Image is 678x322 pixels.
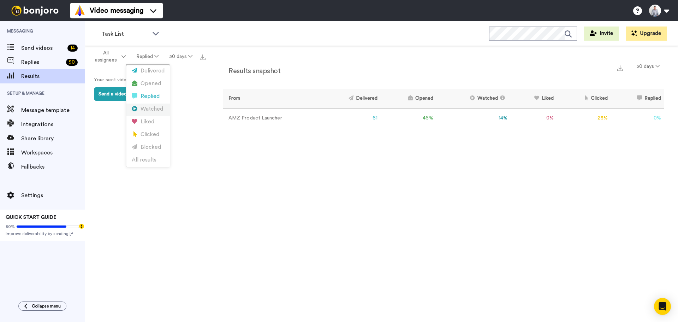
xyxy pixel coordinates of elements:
button: Replied [131,50,164,63]
td: 0 % [611,109,664,128]
div: Liked [132,118,165,126]
span: Replies [21,58,63,66]
span: Collapse menu [32,303,61,309]
div: Watched [132,105,165,113]
span: 80% [6,224,15,229]
td: 46 % [380,109,436,128]
div: Replied [132,93,165,100]
span: QUICK START GUIDE [6,215,56,220]
img: export.svg [617,65,623,71]
button: 30 days [164,50,198,63]
span: Improve deliverability by sending [PERSON_NAME]’s from your own email [6,231,79,236]
h2: Results snapshot [223,67,280,75]
span: Video messaging [90,6,143,16]
span: Integrations [21,120,85,129]
div: 90 [66,59,78,66]
button: Upgrade [626,27,667,41]
span: Settings [21,191,85,200]
button: Export all results that match these filters now. [198,51,208,62]
span: Fallbacks [21,163,85,171]
button: 30 days [632,60,664,73]
button: All assignees [86,47,131,66]
span: Send videos [21,44,65,52]
th: Liked [510,89,557,109]
img: bj-logo-header-white.svg [8,6,61,16]
span: Message template [21,106,85,115]
th: Opened [380,89,436,109]
button: Export a summary of each team member’s results that match this filter now. [615,63,625,73]
button: Collapse menu [18,301,66,311]
span: Task List [101,30,149,38]
span: Results [21,72,85,81]
button: Invite [584,27,619,41]
img: export.svg [200,54,206,60]
div: 14 [67,45,78,52]
div: Blocked [132,144,165,151]
div: All results [132,156,165,164]
th: Replied [611,89,664,109]
span: All assignees [91,49,120,64]
td: 25 % [557,109,611,128]
th: Delivered [319,89,380,109]
th: Clicked [557,89,611,109]
div: Open Intercom Messenger [654,298,671,315]
p: Your sent videos will appear here [94,76,200,84]
span: Share library [21,134,85,143]
td: 14 % [436,109,510,128]
div: Tooltip anchor [78,223,85,229]
td: AMZ Product Launcher [223,109,319,128]
img: vm-color.svg [74,5,85,16]
th: Watched [436,89,510,109]
div: Opened [132,80,165,88]
th: From [223,89,319,109]
div: Clicked [132,131,165,139]
td: 0 % [510,109,557,128]
button: Send a video [94,87,132,101]
td: 61 [319,109,380,128]
div: Delivered [132,67,165,75]
span: Workspaces [21,148,85,157]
